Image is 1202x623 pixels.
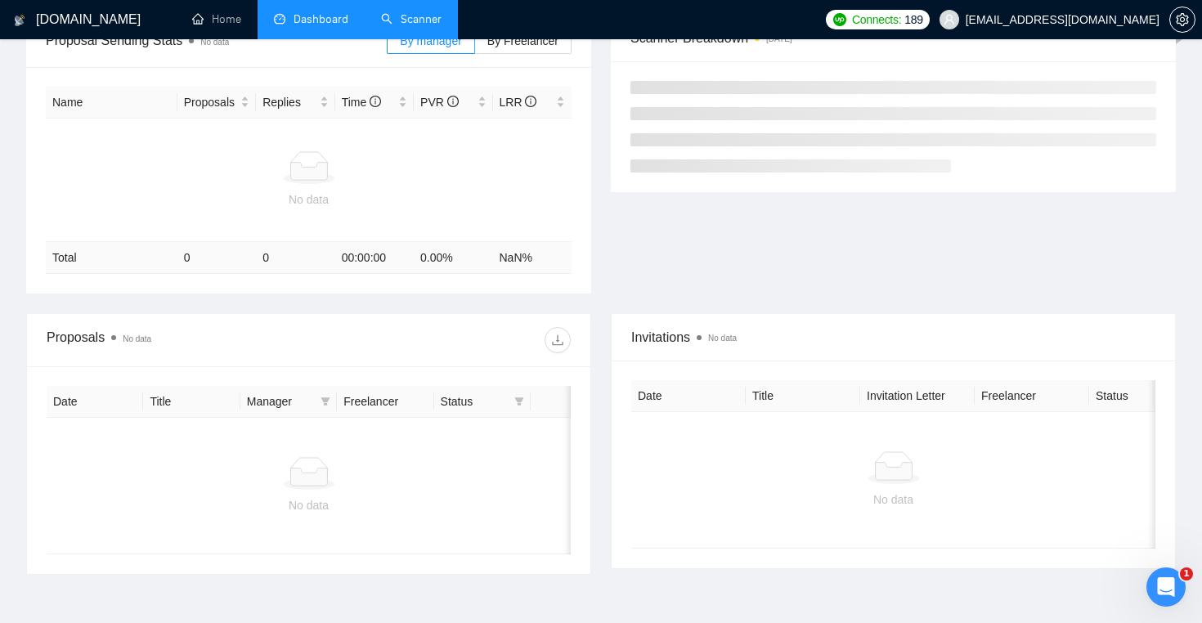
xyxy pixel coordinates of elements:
[545,327,571,353] button: download
[400,34,461,47] span: By manager
[833,13,846,26] img: upwork-logo.png
[321,397,330,406] span: filter
[514,397,524,406] span: filter
[708,334,737,343] span: No data
[1169,13,1195,26] a: setting
[487,34,558,47] span: By Freelancer
[46,87,177,119] th: Name
[60,496,558,514] div: No data
[1170,13,1195,26] span: setting
[904,11,922,29] span: 189
[631,380,746,412] th: Date
[240,386,337,418] th: Manager
[746,380,860,412] th: Title
[944,14,955,25] span: user
[447,96,459,107] span: info-circle
[860,380,975,412] th: Invitation Letter
[381,12,442,26] a: searchScanner
[143,386,240,418] th: Title
[525,96,536,107] span: info-circle
[52,190,565,208] div: No data
[262,93,316,111] span: Replies
[274,13,285,25] span: dashboard
[256,87,334,119] th: Replies
[46,30,387,51] span: Proposal Sending Stats
[420,96,459,109] span: PVR
[177,87,256,119] th: Proposals
[47,327,309,353] div: Proposals
[294,12,348,26] span: Dashboard
[511,389,527,414] span: filter
[200,38,229,47] span: No data
[192,12,241,26] a: homeHome
[644,491,1142,509] div: No data
[1180,567,1193,580] span: 1
[335,242,414,274] td: 00:00:00
[370,96,381,107] span: info-circle
[46,242,177,274] td: Total
[1169,7,1195,33] button: setting
[493,242,572,274] td: NaN %
[975,380,1089,412] th: Freelancer
[414,242,492,274] td: 0.00 %
[123,334,151,343] span: No data
[177,242,256,274] td: 0
[247,392,314,410] span: Manager
[256,242,334,274] td: 0
[631,327,1155,347] span: Invitations
[342,96,381,109] span: Time
[500,96,537,109] span: LRR
[337,386,433,418] th: Freelancer
[317,389,334,414] span: filter
[545,334,570,347] span: download
[441,392,508,410] span: Status
[14,7,25,34] img: logo
[1146,567,1186,607] iframe: Intercom live chat
[184,93,237,111] span: Proposals
[852,11,901,29] span: Connects:
[47,386,143,418] th: Date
